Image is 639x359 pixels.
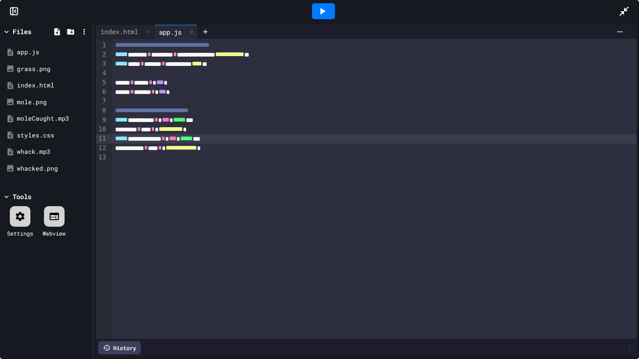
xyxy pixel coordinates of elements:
div: 3 [96,59,108,69]
div: 12 [96,144,108,153]
div: 8 [96,106,108,115]
div: 5 [96,78,108,87]
div: 11 [96,134,108,144]
div: 10 [96,125,108,134]
div: 2 [96,50,108,59]
div: 6 [96,87,108,97]
div: 1 [96,41,108,50]
div: 9 [96,115,108,125]
div: 7 [96,97,108,106]
div: 13 [96,153,108,162]
div: 4 [96,69,108,78]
